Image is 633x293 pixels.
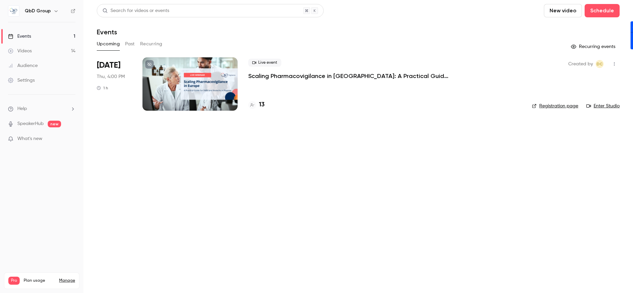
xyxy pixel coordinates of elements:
[8,105,75,112] li: help-dropdown-opener
[102,7,169,14] div: Search for videos or events
[97,73,125,80] span: Thu, 4:00 PM
[259,100,265,109] h4: 13
[596,60,604,68] span: Daniel Cubero
[97,57,132,111] div: Nov 13 Thu, 4:00 PM (Europe/Madrid)
[125,39,135,49] button: Past
[597,60,603,68] span: DC
[585,4,620,17] button: Schedule
[568,41,620,52] button: Recurring events
[97,28,117,36] h1: Events
[8,62,38,69] div: Audience
[586,103,620,109] a: Enter Studio
[48,121,61,127] span: new
[17,120,44,127] a: SpeakerHub
[544,4,582,17] button: New video
[140,39,163,49] button: Recurring
[17,135,42,142] span: What's new
[97,39,120,49] button: Upcoming
[248,100,265,109] a: 13
[8,77,35,84] div: Settings
[8,33,31,40] div: Events
[8,6,19,16] img: QbD Group
[8,48,32,54] div: Videos
[97,85,108,91] div: 1 h
[532,103,578,109] a: Registration page
[97,60,120,71] span: [DATE]
[25,8,51,14] h6: QbD Group
[248,59,281,67] span: Live event
[8,277,20,285] span: Pro
[248,72,448,80] a: Scaling Pharmacovigilance in [GEOGRAPHIC_DATA]: A Practical Guide for Pharma SMEs and Biotechs
[568,60,593,68] span: Created by
[17,105,27,112] span: Help
[24,278,55,283] span: Plan usage
[59,278,75,283] a: Manage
